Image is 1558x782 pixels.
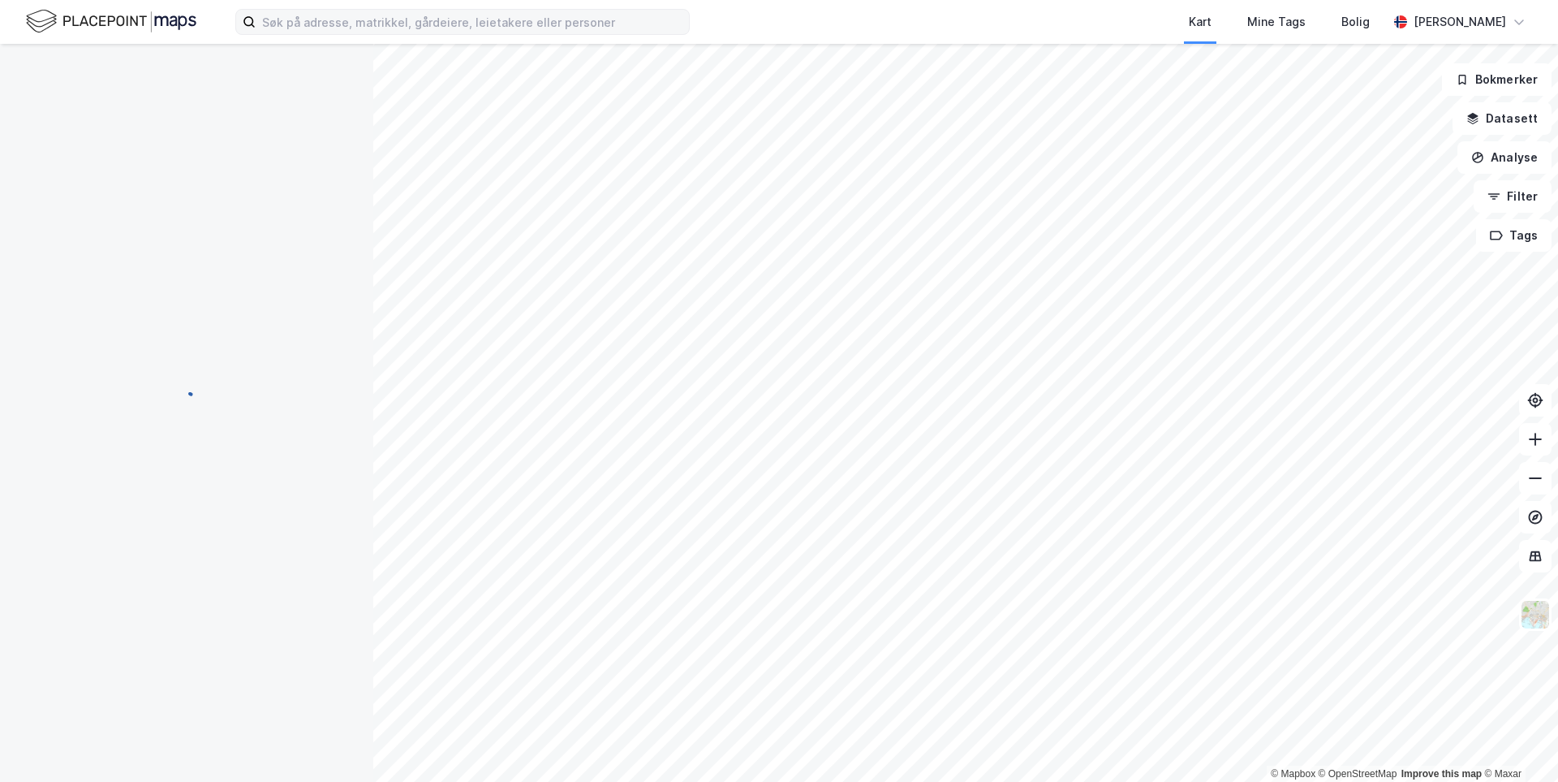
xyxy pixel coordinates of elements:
iframe: Chat Widget [1477,704,1558,782]
img: Z [1520,599,1551,630]
div: Mine Tags [1247,12,1306,32]
img: logo.f888ab2527a4732fd821a326f86c7f29.svg [26,7,196,36]
button: Analyse [1457,141,1552,174]
a: Mapbox [1271,768,1315,780]
button: Datasett [1453,102,1552,135]
button: Bokmerker [1442,63,1552,96]
div: Kontrollprogram for chat [1477,704,1558,782]
button: Filter [1474,180,1552,213]
div: Bolig [1341,12,1370,32]
div: Kart [1189,12,1212,32]
a: Improve this map [1401,768,1482,780]
img: spinner.a6d8c91a73a9ac5275cf975e30b51cfb.svg [174,391,200,417]
button: Tags [1476,219,1552,252]
input: Søk på adresse, matrikkel, gårdeiere, leietakere eller personer [256,10,689,34]
a: OpenStreetMap [1319,768,1397,780]
div: [PERSON_NAME] [1414,12,1506,32]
